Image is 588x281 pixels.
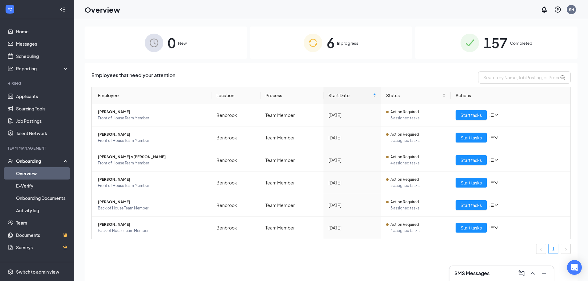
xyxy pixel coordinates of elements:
button: Start tasks [456,155,487,165]
li: Next Page [561,244,571,254]
th: Status [381,87,451,104]
span: down [494,203,498,207]
svg: ChevronUp [529,270,536,277]
span: bars [489,225,494,230]
span: [PERSON_NAME] [98,109,206,115]
th: Employee [92,87,211,104]
span: down [494,180,498,185]
span: 3 assigned tasks [390,183,446,189]
button: ChevronUp [528,268,538,278]
div: [DATE] [328,112,376,118]
div: [DATE] [328,157,376,163]
span: 4 assigned tasks [390,160,446,166]
button: ComposeMessage [517,268,527,278]
svg: Notifications [540,6,548,13]
th: Location [211,87,261,104]
span: 6 [327,32,335,53]
a: 1 [549,244,558,254]
span: Start tasks [461,112,482,118]
a: Team [16,217,69,229]
div: [DATE] [328,224,376,231]
span: New [178,40,187,46]
a: Onboarding Documents [16,192,69,204]
td: Team Member [261,126,323,149]
a: E-Verify [16,180,69,192]
td: Team Member [261,194,323,217]
span: Start tasks [461,157,482,163]
button: Minimize [539,268,549,278]
span: bars [489,180,494,185]
span: Action Required [390,109,419,115]
span: 3 assigned tasks [390,115,446,121]
span: Start tasks [461,179,482,186]
td: Team Member [261,104,323,126]
a: Home [16,25,69,38]
td: Benbrook [211,149,261,171]
div: Reporting [16,65,69,72]
h1: Overview [85,4,120,15]
span: [PERSON_NAME] [98,221,206,228]
span: 3 assigned tasks [390,138,446,144]
span: down [494,225,498,230]
button: left [536,244,546,254]
svg: ComposeMessage [518,270,525,277]
td: Benbrook [211,171,261,194]
div: [DATE] [328,202,376,209]
span: Front of House Team Member [98,138,206,144]
span: down [494,135,498,140]
span: Front of House Team Member [98,160,206,166]
a: Activity log [16,204,69,217]
span: down [494,158,498,162]
span: left [539,247,543,251]
span: [PERSON_NAME] [98,176,206,183]
svg: UserCheck [7,158,14,164]
svg: WorkstreamLogo [7,6,13,12]
span: Back of House Team Member [98,228,206,234]
td: Team Member [261,149,323,171]
span: Action Required [390,154,419,160]
div: Onboarding [16,158,64,164]
a: Messages [16,38,69,50]
span: bars [489,113,494,118]
th: Process [261,87,323,104]
svg: Collapse [60,6,66,13]
span: down [494,113,498,117]
a: SurveysCrown [16,241,69,254]
div: [DATE] [328,134,376,141]
span: bars [489,158,494,163]
span: Action Required [390,176,419,183]
div: Switch to admin view [16,269,59,275]
button: Start tasks [456,200,487,210]
a: Talent Network [16,127,69,139]
svg: Minimize [540,270,548,277]
span: bars [489,203,494,208]
td: Benbrook [211,104,261,126]
span: Action Required [390,199,419,205]
a: Applicants [16,90,69,102]
li: Previous Page [536,244,546,254]
span: bars [489,135,494,140]
span: Start Date [328,92,372,99]
svg: Settings [7,269,14,275]
button: Start tasks [456,223,487,233]
span: Front of House Team Member [98,115,206,121]
h3: SMS Messages [454,270,490,277]
span: 4 assigned tasks [390,228,446,234]
span: [PERSON_NAME] [98,131,206,138]
div: Team Management [7,146,68,151]
span: Action Required [390,221,419,228]
a: Job Postings [16,115,69,127]
button: right [561,244,571,254]
span: Action Required [390,131,419,138]
span: [PERSON_NAME] [98,199,206,205]
span: Front of House Team Member [98,183,206,189]
a: Sourcing Tools [16,102,69,115]
span: 157 [483,32,507,53]
td: Team Member [261,217,323,239]
span: Start tasks [461,134,482,141]
span: right [564,247,568,251]
span: Completed [510,40,532,46]
span: Start tasks [461,224,482,231]
th: Actions [451,87,570,104]
a: DocumentsCrown [16,229,69,241]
